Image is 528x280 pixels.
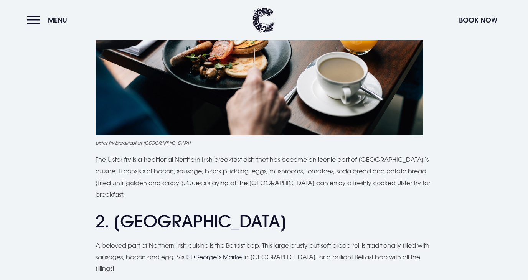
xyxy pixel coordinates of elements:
button: Book Now [455,12,501,28]
h2: 2. [GEOGRAPHIC_DATA] [96,211,432,232]
p: A beloved part of Northern Irish cuisine is the Belfast bap. This large crusty but soft bread rol... [96,240,432,275]
img: Clandeboye Lodge [252,8,275,33]
a: St George’s Market [187,253,244,261]
button: Menu [27,12,71,28]
p: The Ulster fry is a traditional Northern Irish breakfast dish that has become an iconic part of [... [96,154,432,201]
figcaption: Ulster fry breakfast at [GEOGRAPHIC_DATA] [96,139,432,146]
span: Menu [48,16,67,25]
